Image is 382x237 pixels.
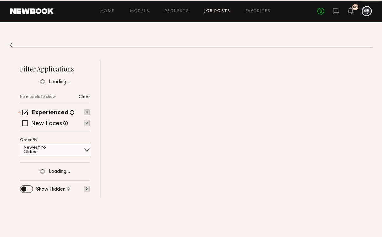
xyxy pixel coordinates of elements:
span: Loading… [49,169,70,174]
h2: Filter Applications [20,64,90,73]
span: Loading… [49,79,70,85]
a: Home [100,9,115,13]
p: No models to show [20,95,56,99]
p: 0 [84,120,90,126]
label: New Faces [31,121,62,127]
p: Newest to Oldest [23,146,61,154]
p: Clear [79,95,90,99]
a: Models [130,9,149,13]
a: Requests [165,9,189,13]
p: 0 [84,186,90,192]
a: Job Posts [204,9,230,13]
label: Show Hidden [36,187,66,192]
label: Experienced [31,110,68,116]
div: 181 [353,6,358,9]
a: Favorites [246,9,271,13]
p: Order By [20,138,37,142]
p: 0 [84,109,90,115]
img: Back to previous page [10,42,13,47]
